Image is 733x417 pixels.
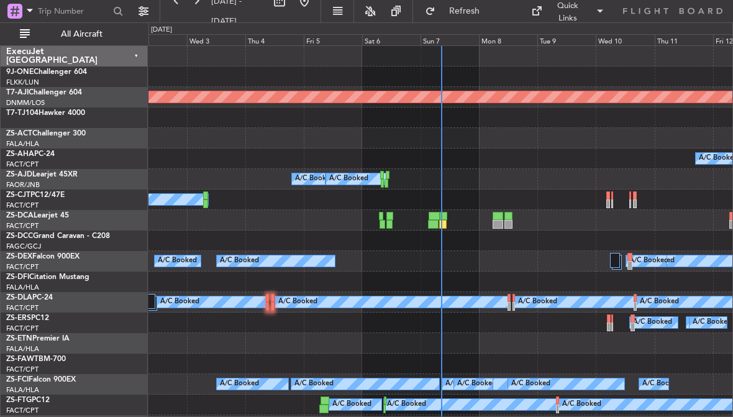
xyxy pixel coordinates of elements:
a: FACT/CPT [6,160,39,169]
a: ZS-DFICitation Mustang [6,273,89,281]
div: A/C Booked [295,170,334,188]
a: ZS-AJDLearjet 45XR [6,171,78,178]
div: A/C Booked [457,375,496,393]
a: ZS-ERSPC12 [6,314,49,322]
a: FACT/CPT [6,262,39,272]
input: Trip Number [38,2,109,21]
div: A/C Booked [445,375,485,393]
a: T7-AJIChallenger 604 [6,89,82,96]
a: ZS-DCCGrand Caravan - C208 [6,232,110,240]
span: ZS-DCA [6,212,34,219]
div: A/C Booked [160,293,199,311]
div: A/C Booked [220,252,259,270]
a: FALA/HLA [6,283,39,292]
div: A/C Booked [511,375,550,393]
span: T7-TJ104 [6,109,39,117]
a: FACT/CPT [6,201,39,210]
div: A/C Booked [220,375,259,393]
a: DNMM/LOS [6,98,45,108]
div: A/C Booked [629,252,668,270]
div: A/C Booked [640,293,679,311]
div: Fri 5 [304,34,362,45]
span: ZS-DLA [6,294,32,301]
span: ZS-FAW [6,355,34,363]
a: 9J-ONEChallenger 604 [6,68,87,76]
span: ZS-ERS [6,314,31,322]
span: ZS-DCC [6,232,33,240]
div: Wed 3 [187,34,245,45]
a: FAGC/GCJ [6,242,41,251]
a: FALA/HLA [6,385,39,395]
button: Quick Links [525,1,611,21]
div: Thu 4 [245,34,304,45]
div: [DATE] [151,25,172,35]
span: ZS-AJD [6,171,32,178]
span: ZS-ACT [6,130,32,137]
span: ZS-ETN [6,335,32,342]
a: ZS-DEXFalcon 900EX [6,253,80,260]
div: Thu 11 [655,34,713,45]
a: ZS-FTGPC12 [6,396,50,404]
span: Refresh [438,7,490,16]
div: A/C Booked [518,293,557,311]
span: ZS-FCI [6,376,29,383]
a: FACT/CPT [6,303,39,313]
a: ZS-CJTPC12/47E [6,191,65,199]
div: A/C Booked [329,170,368,188]
a: FACT/CPT [6,324,39,333]
span: T7-AJI [6,89,29,96]
span: ZS-DEX [6,253,32,260]
a: FLKK/LUN [6,78,39,87]
a: ZS-ACTChallenger 300 [6,130,86,137]
span: ZS-CJT [6,191,30,199]
div: A/C Booked [642,375,681,393]
span: ZS-FTG [6,396,32,404]
div: A/C Booked [562,395,601,414]
div: Sun 7 [421,34,479,45]
div: A/C Booked [158,252,197,270]
div: Mon 8 [479,34,537,45]
a: FACT/CPT [6,406,39,415]
a: FACT/CPT [6,365,39,374]
span: ZS-DFI [6,273,29,281]
div: A/C Booked [294,375,334,393]
a: ZS-AHAPC-24 [6,150,55,158]
a: ZS-ETNPremier IA [6,335,70,342]
a: T7-TJ104Hawker 4000 [6,109,85,117]
button: All Aircraft [14,24,135,44]
a: ZS-DCALearjet 45 [6,212,69,219]
a: FALA/HLA [6,344,39,354]
div: Wed 10 [596,34,654,45]
div: A/C Booked [693,313,732,332]
button: Refresh [419,1,494,21]
a: FACT/CPT [6,221,39,231]
div: Sat 6 [362,34,421,45]
a: ZS-FAWTBM-700 [6,355,66,363]
a: FALA/HLA [6,139,39,149]
div: A/C Booked [387,395,426,414]
div: A/C Booked [278,293,317,311]
div: A/C Booked [633,313,672,332]
div: Tue 9 [537,34,596,45]
a: ZS-DLAPC-24 [6,294,53,301]
span: All Aircraft [32,30,131,39]
div: Tue 2 [129,34,187,45]
a: FAOR/JNB [6,180,40,190]
a: ZS-FCIFalcon 900EX [6,376,76,383]
div: A/C Booked [332,395,371,414]
span: ZS-AHA [6,150,34,158]
span: 9J-ONE [6,68,34,76]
